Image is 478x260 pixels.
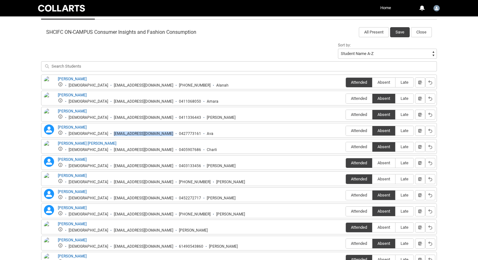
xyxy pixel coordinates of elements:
div: 0405907686 [179,148,201,152]
div: [DEMOGRAPHIC_DATA] [69,180,108,184]
lightning-icon: Ava Di Flumeri [44,124,54,135]
div: [PERSON_NAME] [209,244,238,249]
div: 0411068050 [179,99,201,104]
span: Attended [346,177,372,181]
span: Attended [346,96,372,101]
div: [EMAIL_ADDRESS][DOMAIN_NAME] [114,83,173,88]
span: Sort by: [338,43,351,47]
a: [PERSON_NAME] [58,157,87,162]
div: Alanah [216,83,229,88]
a: [PERSON_NAME] [58,222,87,226]
img: Ashlee Nguyen [44,108,54,122]
a: [PERSON_NAME] [58,190,87,194]
div: [DEMOGRAPHIC_DATA] [69,228,108,233]
div: [DEMOGRAPHIC_DATA] [69,196,108,201]
button: Notes [415,158,425,168]
div: [EMAIL_ADDRESS][DOMAIN_NAME] [114,99,173,104]
span: Late [395,112,414,117]
span: Attended [346,209,372,214]
div: [PHONE_NUMBER] [179,83,211,88]
button: Reset [425,206,435,216]
a: [PERSON_NAME] [58,254,87,258]
div: [EMAIL_ADDRESS][DOMAIN_NAME] [114,180,173,184]
button: Notes [415,190,425,200]
span: Absent [372,160,395,165]
span: Attended [346,128,372,133]
div: [PERSON_NAME] [207,115,236,120]
button: Save [390,27,410,37]
button: All Present [359,27,389,37]
button: Reset [425,110,435,120]
lightning-icon: Chloe Ferdinands [44,157,54,167]
a: [PERSON_NAME] [58,93,87,97]
span: Absent [372,241,395,246]
span: Absent [372,80,395,85]
button: Notes [415,77,425,88]
span: Late [395,177,414,181]
div: Amara [207,99,218,104]
span: Late [395,225,414,230]
a: [PERSON_NAME] [58,77,87,81]
button: Close [411,27,432,37]
a: [PERSON_NAME] [PERSON_NAME] [58,141,116,146]
img: Juliette Vandekerckhove [44,221,54,235]
span: Attended [346,144,372,149]
div: [EMAIL_ADDRESS][DOMAIN_NAME] [114,115,173,120]
div: [PERSON_NAME] [216,212,245,217]
button: Reset [425,94,435,104]
div: 0411336443 [179,115,201,120]
span: Absent [372,144,395,149]
div: [PERSON_NAME] [216,180,245,184]
div: [PERSON_NAME] [207,196,236,201]
img: Amara Chanphongsavath [44,92,54,106]
button: Reset [425,239,435,249]
a: Home [379,3,393,13]
a: [PERSON_NAME] [58,206,87,210]
div: [EMAIL_ADDRESS][DOMAIN_NAME] [114,131,173,136]
button: Reset [425,190,435,200]
span: Absent [372,193,395,197]
div: [EMAIL_ADDRESS][DOMAIN_NAME] [114,212,173,217]
button: Notes [415,142,425,152]
span: Absent [372,177,395,181]
div: Charli [207,148,217,152]
span: Absent [372,112,395,117]
img: Apsara.Sabaratnam [433,5,440,11]
span: Attended [346,241,372,246]
a: [PERSON_NAME] [58,125,87,130]
span: Late [395,80,414,85]
div: [EMAIL_ADDRESS][DOMAIN_NAME] [114,196,173,201]
span: Late [395,96,414,101]
span: Attended [346,160,372,165]
span: Absent [372,225,395,230]
div: 61490543860 [179,244,203,249]
div: 0403133456 [179,164,201,168]
div: [DEMOGRAPHIC_DATA] [69,115,108,120]
div: 0427773161 [179,131,201,136]
a: [PERSON_NAME] [58,238,87,242]
div: [PHONE_NUMBER] [179,180,211,184]
span: Late [395,241,414,246]
input: Search Students [41,61,437,71]
span: Absent [372,209,395,214]
span: Attended [346,112,372,117]
div: [PERSON_NAME] [179,228,208,233]
span: Attended [346,80,372,85]
img: Alanah Najdovski [44,76,54,90]
div: 0452272717 [179,196,201,201]
div: [DEMOGRAPHIC_DATA] [69,148,108,152]
lightning-icon: Ethan Abud-Schimming [44,189,54,199]
img: Kira Harwood-White [44,237,54,256]
span: Absent [372,96,395,101]
div: [PERSON_NAME] [207,164,236,168]
div: [DEMOGRAPHIC_DATA] [69,212,108,217]
span: Late [395,160,414,165]
span: Attended [346,225,372,230]
div: [EMAIL_ADDRESS][DOMAIN_NAME] [114,164,173,168]
a: [PERSON_NAME] [58,109,87,113]
button: Reset [425,222,435,233]
div: [DEMOGRAPHIC_DATA] [69,99,108,104]
button: Notes [415,110,425,120]
button: Notes [415,222,425,233]
button: Reset [425,174,435,184]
